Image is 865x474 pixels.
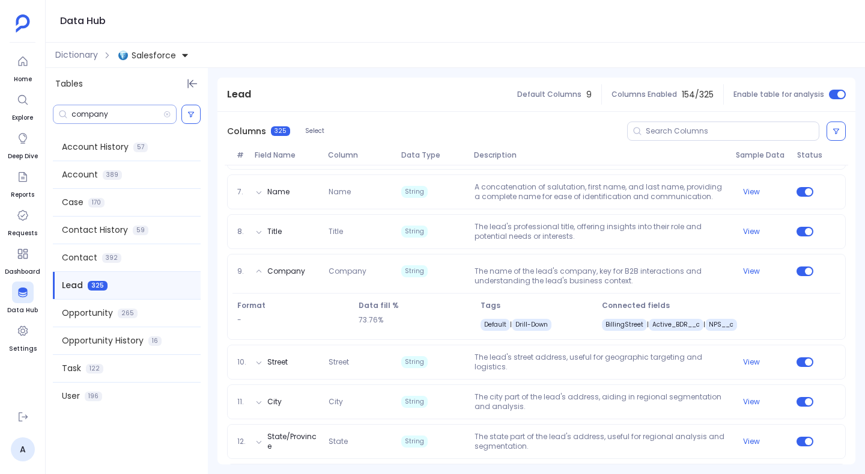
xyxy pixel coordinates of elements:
[324,266,396,286] span: Company
[232,227,250,236] span: 8.
[267,227,282,236] button: Title
[62,334,144,347] span: Opportunity History
[232,266,250,286] span: 9.
[62,307,113,319] span: Opportunity
[62,251,97,264] span: Contact
[8,128,38,161] a: Deep Dive
[118,51,128,60] img: iceberg.svg
[324,187,396,197] span: Name
[7,306,38,315] span: Data Hub
[470,432,731,451] p: The state part of the lead's address, useful for regional analysis and segmentation.
[481,319,510,331] span: Default
[11,166,34,200] a: Reports
[232,187,250,197] span: 7.
[267,397,282,407] button: City
[324,437,396,446] span: State
[470,352,731,372] p: The lead's street address, useful for geographic targeting and logistics.
[792,150,817,160] span: Status
[703,320,705,329] span: |
[88,281,108,291] span: 325
[682,88,714,101] span: 154 / 325
[470,222,731,241] p: The lead's professional title, offering insights into their role and potential needs or interests.
[12,75,34,84] span: Home
[324,357,396,367] span: Street
[401,356,428,368] span: String
[62,224,128,236] span: Contact History
[12,89,34,123] a: Explore
[271,126,290,136] span: 325
[401,396,428,408] span: String
[743,187,760,197] button: View
[324,397,396,407] span: City
[646,126,819,136] input: Search Columns
[297,123,332,139] button: Select
[586,88,592,101] span: 9
[11,190,34,200] span: Reports
[133,226,148,235] span: 59
[16,14,30,32] img: petavue logo
[184,75,201,92] button: Hide Tables
[62,390,80,402] span: User
[401,265,428,277] span: String
[649,319,703,331] span: Active_BDR__c
[470,266,731,286] p: The name of the lead's company, key for B2B interactions and understanding the lead's business co...
[232,397,250,407] span: 11.
[55,49,98,61] span: Dictionary
[86,364,103,374] span: 122
[9,320,37,354] a: Settings
[743,357,760,367] button: View
[705,319,737,331] span: NPS__c
[133,143,148,152] span: 57
[481,301,592,310] span: Tags
[612,90,677,99] span: Columns Enabled
[517,90,581,99] span: Default Columns
[60,13,106,29] h1: Data Hub
[602,301,836,310] span: Connected fields
[237,315,349,325] p: -
[401,436,428,448] span: String
[103,170,122,180] span: 389
[88,198,105,208] span: 170
[148,336,162,346] span: 16
[62,141,129,153] span: Account History
[743,437,760,446] button: View
[469,150,731,160] span: Description
[232,150,250,160] span: #
[250,150,323,160] span: Field Name
[12,113,34,123] span: Explore
[470,182,731,202] p: A concatenation of salutation, first name, and last name, providing a complete name for ease of i...
[237,301,349,310] span: Format
[401,186,428,198] span: String
[232,437,250,446] span: 12.
[267,266,305,276] button: Company
[7,282,38,315] a: Data Hub
[512,319,551,331] span: Drill-Down
[731,150,792,160] span: Sample Data
[118,309,138,318] span: 265
[232,357,250,367] span: 10.
[359,315,470,325] p: 73.76%
[743,266,760,276] button: View
[62,362,81,375] span: Task
[12,51,34,84] a: Home
[267,187,290,197] button: Name
[470,392,731,411] p: The city part of the lead's address, aiding in regional segmentation and analysis.
[46,68,208,100] div: Tables
[396,150,470,160] span: Data Type
[324,227,396,236] span: Title
[102,253,121,263] span: 392
[5,243,40,277] a: Dashboard
[85,392,102,401] span: 196
[9,344,37,354] span: Settings
[8,205,37,238] a: Requests
[8,152,38,161] span: Deep Dive
[323,150,396,160] span: Column
[62,168,98,181] span: Account
[733,90,824,99] span: Enable table for analysis
[401,226,428,238] span: String
[267,432,318,451] button: State/Province
[227,125,266,138] span: Columns
[227,87,251,102] span: Lead
[510,320,512,329] span: |
[62,196,83,209] span: Case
